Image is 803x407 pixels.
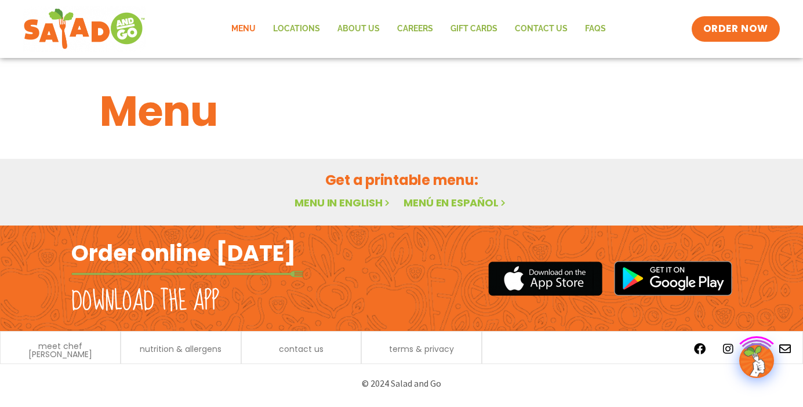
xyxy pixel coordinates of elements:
[388,16,442,42] a: Careers
[442,16,506,42] a: GIFT CARDS
[71,239,296,267] h2: Order online [DATE]
[703,22,768,36] span: ORDER NOW
[6,342,114,358] a: meet chef [PERSON_NAME]
[576,16,615,42] a: FAQs
[23,6,146,52] img: new-SAG-logo-768×292
[223,16,264,42] a: Menu
[295,195,392,210] a: Menu in English
[614,261,732,296] img: google_play
[77,376,726,391] p: © 2024 Salad and Go
[329,16,388,42] a: About Us
[100,80,704,143] h1: Menu
[71,271,303,277] img: fork
[223,16,615,42] nav: Menu
[692,16,780,42] a: ORDER NOW
[279,345,324,353] a: contact us
[140,345,221,353] a: nutrition & allergens
[264,16,329,42] a: Locations
[100,170,704,190] h2: Get a printable menu:
[71,285,219,318] h2: Download the app
[389,345,454,353] a: terms & privacy
[488,260,602,297] img: appstore
[404,195,508,210] a: Menú en español
[506,16,576,42] a: Contact Us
